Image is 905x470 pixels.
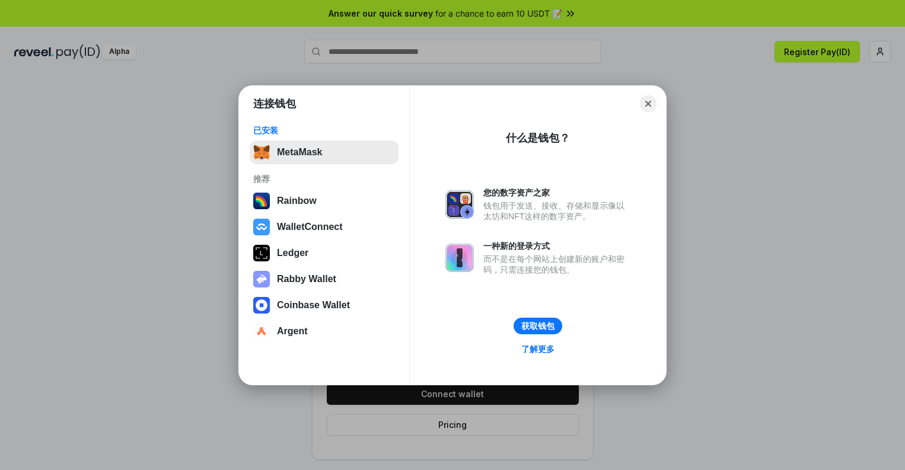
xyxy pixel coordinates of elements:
div: 您的数字资产之家 [483,187,630,198]
div: 钱包用于发送、接收、存储和显示像以太坊和NFT这样的数字资产。 [483,200,630,222]
div: MetaMask [277,147,322,158]
button: Rabby Wallet [250,267,399,291]
div: 获取钱包 [521,321,555,331]
button: Ledger [250,241,399,265]
div: 了解更多 [521,344,555,354]
div: 已安装 [253,125,395,136]
button: Close [640,95,657,112]
h1: 连接钱包 [253,97,296,111]
div: Ledger [277,248,308,258]
div: WalletConnect [277,222,343,232]
div: 什么是钱包？ [506,131,570,145]
img: svg+xml,%3Csvg%20width%3D%2228%22%20height%3D%2228%22%20viewBox%3D%220%200%2028%2028%22%20fill%3D... [253,297,270,314]
div: Rainbow [277,196,317,206]
img: svg+xml,%3Csvg%20xmlns%3D%22http%3A%2F%2Fwww.w3.org%2F2000%2Fsvg%22%20fill%3D%22none%22%20viewBox... [445,190,474,219]
a: 了解更多 [514,341,562,357]
img: svg+xml,%3Csvg%20width%3D%22120%22%20height%3D%22120%22%20viewBox%3D%220%200%20120%20120%22%20fil... [253,193,270,209]
button: Rainbow [250,189,399,213]
img: svg+xml,%3Csvg%20xmlns%3D%22http%3A%2F%2Fwww.w3.org%2F2000%2Fsvg%22%20width%3D%2228%22%20height%3... [253,245,270,261]
div: 一种新的登录方式 [483,241,630,251]
button: 获取钱包 [514,318,562,334]
div: Argent [277,326,308,337]
button: WalletConnect [250,215,399,239]
img: svg+xml,%3Csvg%20width%3D%2228%22%20height%3D%2228%22%20viewBox%3D%220%200%2028%2028%22%20fill%3D... [253,219,270,235]
img: svg+xml,%3Csvg%20width%3D%2228%22%20height%3D%2228%22%20viewBox%3D%220%200%2028%2028%22%20fill%3D... [253,323,270,340]
button: Coinbase Wallet [250,293,399,317]
div: Coinbase Wallet [277,300,350,311]
img: svg+xml,%3Csvg%20xmlns%3D%22http%3A%2F%2Fwww.w3.org%2F2000%2Fsvg%22%20fill%3D%22none%22%20viewBox... [445,244,474,272]
div: 而不是在每个网站上创建新的账户和密码，只需连接您的钱包。 [483,254,630,275]
button: Argent [250,319,399,343]
div: Rabby Wallet [277,274,336,284]
button: MetaMask [250,140,399,164]
div: 推荐 [253,174,395,184]
img: svg+xml,%3Csvg%20xmlns%3D%22http%3A%2F%2Fwww.w3.org%2F2000%2Fsvg%22%20fill%3D%22none%22%20viewBox... [253,271,270,287]
img: svg+xml,%3Csvg%20fill%3D%22none%22%20height%3D%2233%22%20viewBox%3D%220%200%2035%2033%22%20width%... [253,144,270,161]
